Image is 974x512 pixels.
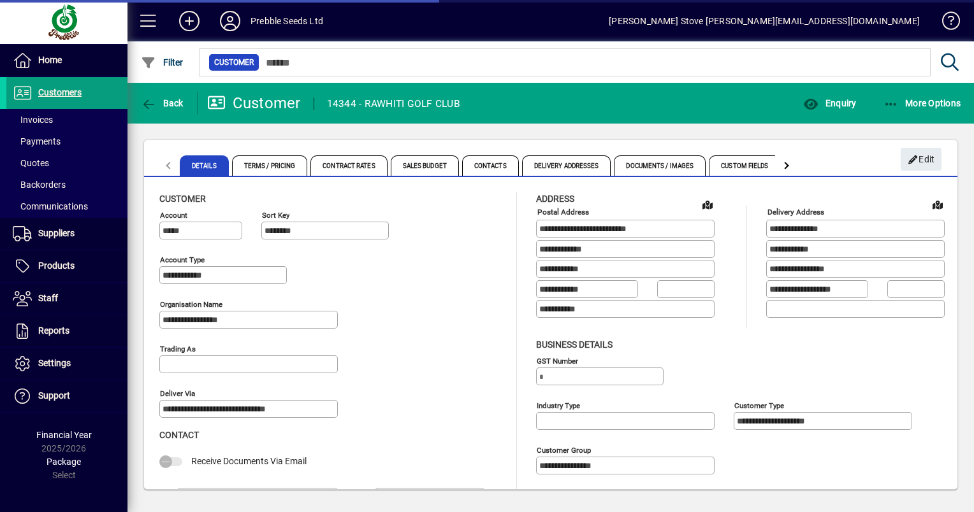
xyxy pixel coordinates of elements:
span: Payments [13,136,61,146]
span: Sales Budget [391,155,459,176]
mat-label: Customer group [537,445,591,454]
span: Enquiry [803,98,856,108]
span: Customers [38,87,82,97]
span: Reports [38,325,69,336]
button: Enquiry [800,92,859,115]
button: Edit [901,148,941,171]
span: Home [38,55,62,65]
a: Backorders [6,174,127,196]
a: Communications [6,196,127,217]
span: Documents / Images [614,155,706,176]
div: 14344 - RAWHITI GOLF CLUB [327,94,460,114]
a: Suppliers [6,218,127,250]
span: Details [180,155,229,176]
mat-label: Account Type [160,255,205,264]
a: Quotes [6,152,127,174]
div: Customer [207,93,301,113]
a: Knowledge Base [933,3,958,44]
span: Staff [38,293,58,303]
span: Contract Rates [310,155,387,176]
mat-label: Industry type [537,401,580,409]
span: Terms / Pricing [232,155,308,176]
mat-label: Trading as [160,345,196,353]
span: Package [47,457,81,467]
a: View on map [927,194,948,215]
button: Profile [210,10,251,32]
a: Reports [6,315,127,347]
a: Settings [6,348,127,380]
span: Custom Fields [709,155,780,176]
a: Products [6,250,127,282]
app-page-header-button: Back [127,92,198,115]
button: Add [169,10,210,32]
span: Business details [536,339,613,350]
span: Address [536,194,574,204]
a: Payments [6,131,127,152]
span: Delivery Addresses [522,155,611,176]
button: Back [138,92,187,115]
span: Backorders [13,180,66,190]
mat-label: Customer type [734,401,784,409]
mat-label: Account [160,211,187,220]
div: [PERSON_NAME] Stove [PERSON_NAME][EMAIL_ADDRESS][DOMAIN_NAME] [609,11,920,31]
mat-label: Deliver via [160,389,195,398]
span: Products [38,260,75,271]
a: Home [6,45,127,76]
a: Support [6,380,127,412]
span: Back [141,98,184,108]
span: Settings [38,358,71,368]
a: View on map [697,194,718,215]
span: Quotes [13,158,49,168]
button: Filter [138,51,187,74]
span: Communications [13,201,88,211]
span: Edit [908,149,935,170]
mat-label: Organisation name [160,300,222,309]
span: Filter [141,57,184,68]
span: Customer [159,194,206,204]
span: Financial Year [36,430,92,440]
span: Contacts [462,155,519,176]
span: Support [38,390,70,401]
span: Suppliers [38,228,75,238]
a: Invoices [6,109,127,131]
div: Prebble Seeds Ltd [251,11,323,31]
mat-label: GST Number [537,356,578,365]
span: Invoices [13,115,53,125]
mat-label: Sort key [262,211,289,220]
span: More Options [883,98,961,108]
button: More Options [880,92,964,115]
span: Contact [159,430,199,440]
span: Customer [214,56,254,69]
a: Staff [6,283,127,315]
span: Receive Documents Via Email [191,456,307,466]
